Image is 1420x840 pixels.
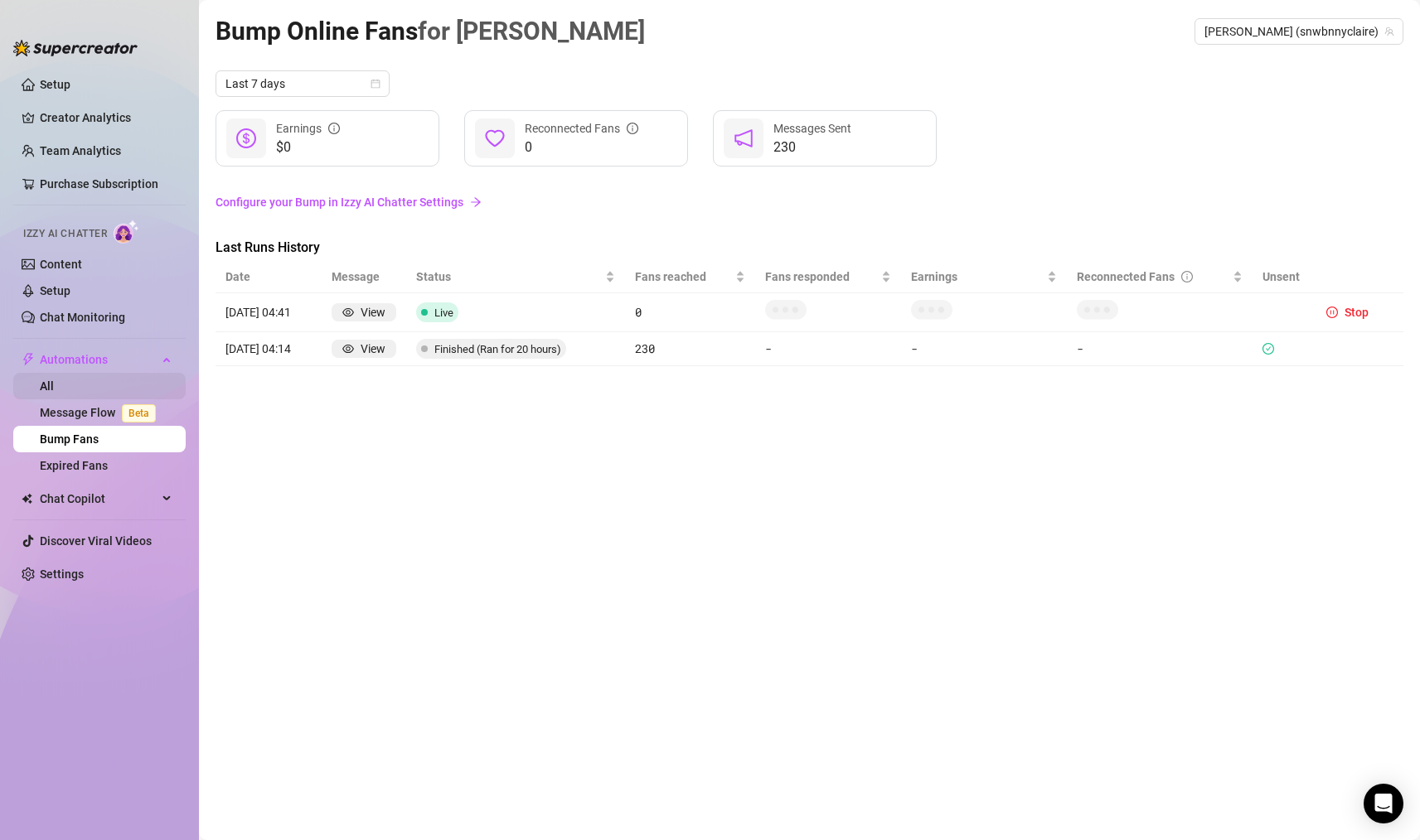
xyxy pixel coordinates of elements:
[216,193,1403,211] a: Configure your Bump in Izzy AI Chatter Settings
[911,268,1044,286] span: Earnings
[1077,268,1229,286] div: Reconnected Fans
[328,123,340,134] span: info-circle
[216,238,494,258] span: Last Runs History
[525,119,638,138] div: Reconnected Fans
[225,71,380,96] span: Last 7 days
[1384,27,1394,36] span: team
[485,128,505,148] span: heart
[276,119,340,138] div: Earnings
[40,567,84,581] a: Settings
[625,261,755,293] th: Fans reached
[734,128,754,148] span: notification
[342,307,354,318] span: eye
[40,406,162,419] a: Message FlowBeta
[765,340,891,358] article: -
[22,353,35,366] span: thunderbolt
[371,79,380,89] span: calendar
[773,138,851,157] span: 230
[22,493,32,504] img: Chat Copilot
[418,17,645,46] span: for [PERSON_NAME]
[416,268,603,286] span: Status
[1181,271,1193,282] span: info-circle
[1345,306,1369,319] span: Stop
[40,485,158,512] span: Chat Copilot
[1077,340,1243,358] article: -
[114,220,139,244] img: AI Chatter
[635,340,745,358] article: 230
[901,261,1067,293] th: Earnings
[470,196,482,208] span: arrow-right
[1320,302,1375,322] button: Stop
[635,268,732,286] span: Fans reached
[1204,19,1393,44] span: Claire (snwbnnyclaire)
[40,78,70,91] a: Setup
[40,379,54,393] a: All
[40,284,70,297] a: Setup
[1253,261,1310,293] th: Unsent
[40,534,152,548] a: Discover Viral Videos
[13,40,138,56] img: logo-BBDzfeDw.svg
[525,138,638,157] span: 0
[40,311,125,324] a: Chat Monitoring
[40,171,172,197] a: Purchase Subscription
[216,261,322,293] th: Date
[765,268,878,286] span: Fans responded
[40,144,121,157] a: Team Analytics
[236,128,256,148] span: dollar
[122,404,156,422] span: Beta
[225,303,312,321] article: [DATE] 04:41
[342,343,354,355] span: eye
[40,258,82,271] a: Content
[23,226,107,242] span: Izzy AI Chatter
[773,122,851,135] span: Messages Sent
[40,459,108,472] a: Expired Fans
[434,307,453,319] span: Live
[1326,307,1338,318] span: pause-circle
[322,261,406,293] th: Message
[434,343,561,355] span: Finished (Ran for 20 hours)
[361,303,385,321] div: View
[40,432,99,446] a: Bump Fans
[216,186,1403,218] a: Configure your Bump in Izzy AI Chatter Settingsarrow-right
[755,261,901,293] th: Fans responded
[216,12,645,51] article: Bump Online Fans
[1262,343,1274,355] span: check-circle
[40,346,158,373] span: Automations
[361,340,385,358] div: View
[911,340,918,358] article: -
[225,340,312,358] article: [DATE] 04:14
[627,123,638,134] span: info-circle
[40,104,172,131] a: Creator Analytics
[635,303,745,321] article: 0
[1364,784,1403,823] div: Open Intercom Messenger
[406,261,626,293] th: Status
[276,138,340,157] span: $0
